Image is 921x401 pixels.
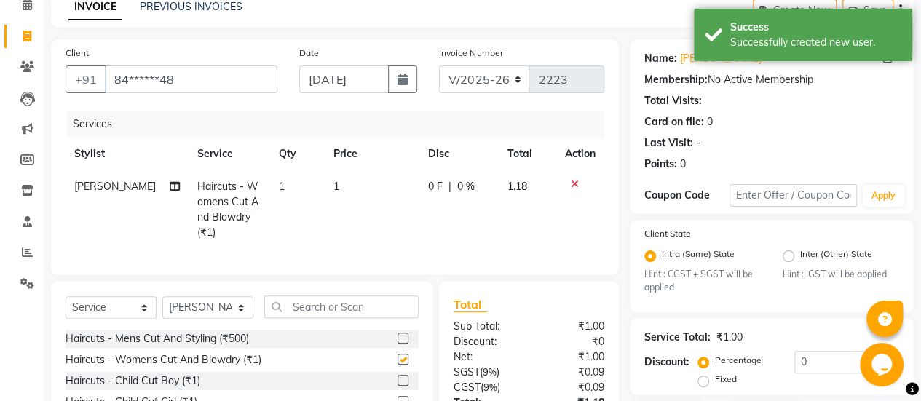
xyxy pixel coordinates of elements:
[696,135,700,151] div: -
[800,247,872,265] label: Inter (Other) State
[863,185,904,207] button: Apply
[644,135,693,151] div: Last Visit:
[66,373,200,389] div: Haircuts - Child Cut Boy (₹1)
[105,65,277,93] input: Search by Name/Mobile/Email/Code
[644,227,691,240] label: Client State
[443,334,529,349] div: Discount:
[333,180,339,193] span: 1
[66,138,189,170] th: Stylist
[715,373,737,386] label: Fixed
[443,319,529,334] div: Sub Total:
[457,179,475,194] span: 0 %
[189,138,270,170] th: Service
[67,111,615,138] div: Services
[66,331,249,346] div: Haircuts - Mens Cut And Styling (₹500)
[66,47,89,60] label: Client
[644,51,677,66] div: Name:
[529,334,615,349] div: ₹0
[66,65,106,93] button: +91
[448,179,451,194] span: |
[454,365,480,378] span: SGST
[279,180,285,193] span: 1
[483,381,497,393] span: 9%
[428,179,443,194] span: 0 F
[454,381,481,394] span: CGST
[529,365,615,380] div: ₹0.09
[443,380,529,395] div: ( )
[439,47,502,60] label: Invoice Number
[529,319,615,334] div: ₹1.00
[264,295,419,318] input: Search or Scan
[507,180,526,193] span: 1.18
[644,93,702,108] div: Total Visits:
[419,138,498,170] th: Disc
[860,343,906,386] iframe: chat widget
[644,354,689,370] div: Discount:
[644,188,730,203] div: Coupon Code
[716,330,743,345] div: ₹1.00
[74,180,156,193] span: [PERSON_NAME]
[529,380,615,395] div: ₹0.09
[483,366,497,378] span: 9%
[783,268,899,281] small: Hint : IGST will be applied
[730,184,857,207] input: Enter Offer / Coupon Code
[644,114,704,130] div: Card on file:
[299,47,319,60] label: Date
[644,330,711,345] div: Service Total:
[715,354,762,367] label: Percentage
[707,114,713,130] div: 0
[529,349,615,365] div: ₹1.00
[325,138,419,170] th: Price
[644,72,899,87] div: No Active Membership
[454,297,487,312] span: Total
[556,138,604,170] th: Action
[644,156,677,172] div: Points:
[443,365,529,380] div: ( )
[662,247,735,265] label: Intra (Same) State
[498,138,556,170] th: Total
[66,352,261,368] div: Haircuts - Womens Cut And Blowdry (₹1)
[644,72,708,87] div: Membership:
[680,51,762,66] a: [PERSON_NAME]
[197,180,258,239] span: Haircuts - Womens Cut And Blowdry (₹1)
[730,35,901,50] div: Successfully created new user.
[443,349,529,365] div: Net:
[644,268,761,295] small: Hint : CGST + SGST will be applied
[730,20,901,35] div: Success
[270,138,325,170] th: Qty
[680,156,686,172] div: 0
